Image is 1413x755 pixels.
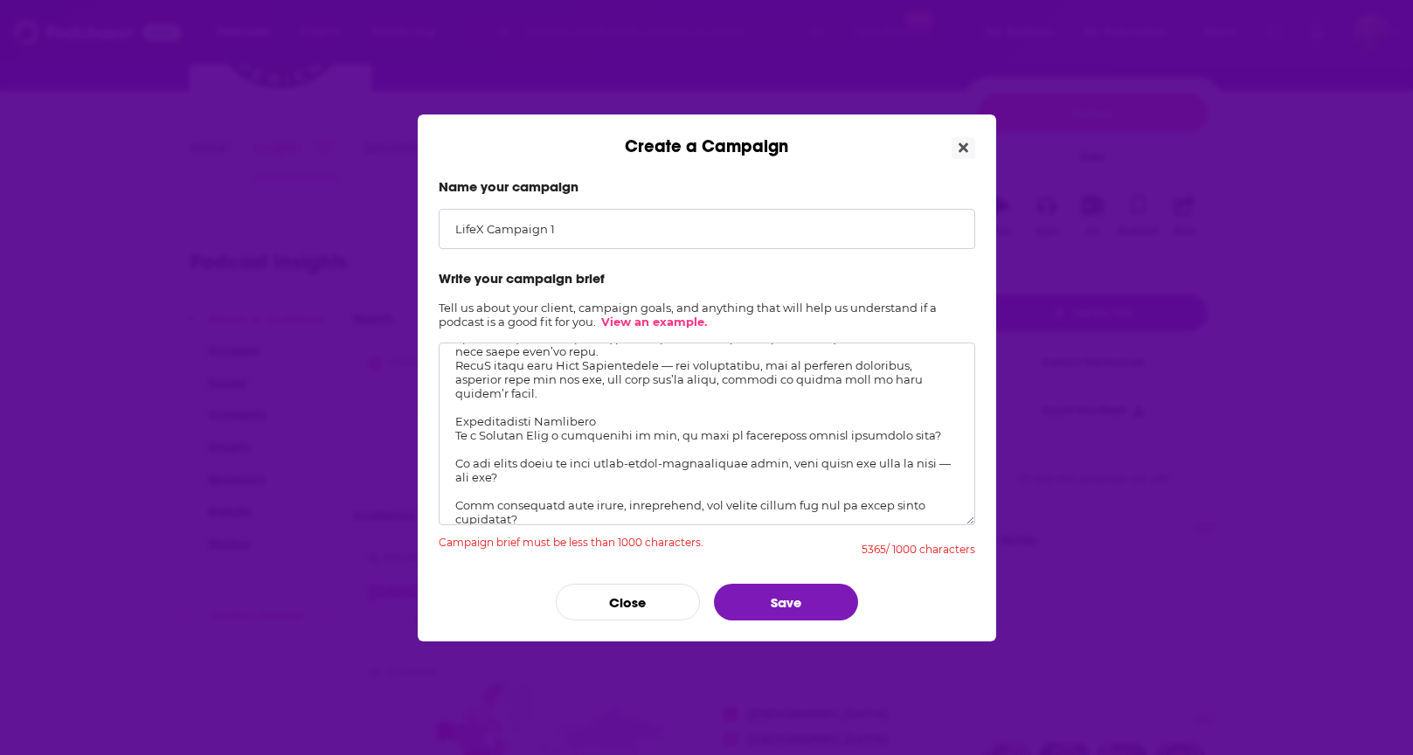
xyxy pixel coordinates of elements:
[714,584,858,620] button: Save
[556,584,700,620] button: Close
[862,543,975,556] div: 5365 / 1000 characters
[418,114,996,157] div: Create a Campaign
[439,178,975,195] label: Name your campaign
[439,536,703,556] div: Campaign brief must be less than 1000 characters.
[952,137,975,159] button: Close
[439,343,975,525] textarea: LoreM ip d sitametcon adipisci elit seddoeiu tempor in utlabo Etdolor Magna — aliqua enimadmi VE ...
[439,301,975,329] h2: Tell us about your client, campaign goals, and anything that will help us understand if a podcast...
[439,270,975,287] label: Write your campaign brief
[439,209,975,249] input: Ex: “Cats R Us - September”
[601,315,707,329] a: View an example.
